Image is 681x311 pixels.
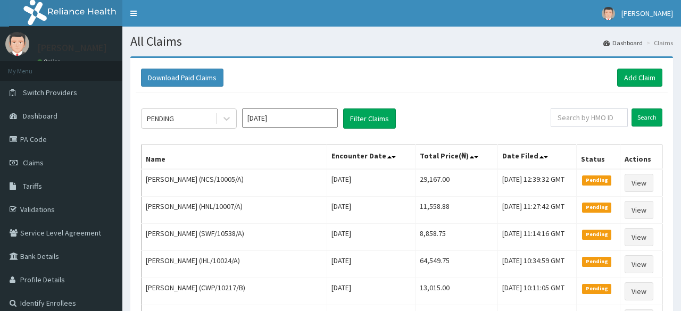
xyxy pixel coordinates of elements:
th: Actions [620,145,662,170]
img: User Image [5,32,29,56]
li: Claims [644,38,673,47]
input: Search by HMO ID [551,108,628,127]
td: [DATE] 11:14:16 GMT [497,224,577,251]
p: [PERSON_NAME] [37,43,107,53]
td: 8,858.75 [416,224,497,251]
a: View [625,201,653,219]
a: Dashboard [603,38,643,47]
input: Select Month and Year [242,108,338,128]
th: Name [142,145,327,170]
span: Pending [582,175,611,185]
span: Switch Providers [23,88,77,97]
a: View [625,228,653,246]
a: View [625,255,653,273]
td: 13,015.00 [416,278,497,305]
td: [PERSON_NAME] (HNL/10007/A) [142,197,327,224]
td: 64,549.75 [416,251,497,278]
a: View [625,282,653,300]
td: 11,558.88 [416,197,497,224]
td: [DATE] [327,169,416,197]
td: [DATE] 12:39:32 GMT [497,169,577,197]
td: [DATE] 11:27:42 GMT [497,197,577,224]
td: [DATE] 10:34:59 GMT [497,251,577,278]
th: Status [577,145,620,170]
td: [DATE] 10:11:05 GMT [497,278,577,305]
a: View [625,174,653,192]
img: User Image [602,7,615,20]
td: [DATE] [327,278,416,305]
span: Pending [582,257,611,266]
h1: All Claims [130,35,673,48]
span: Dashboard [23,111,57,121]
th: Date Filed [497,145,577,170]
div: PENDING [147,113,174,124]
span: Pending [582,203,611,212]
td: [PERSON_NAME] (SWF/10538/A) [142,224,327,251]
span: [PERSON_NAME] [621,9,673,18]
span: Tariffs [23,181,42,191]
span: Claims [23,158,44,167]
span: Pending [582,230,611,239]
td: [PERSON_NAME] (NCS/10005/A) [142,169,327,197]
td: [DATE] [327,251,416,278]
td: [PERSON_NAME] (CWP/10217/B) [142,278,327,305]
button: Filter Claims [343,108,396,129]
a: Online [37,58,63,65]
td: [PERSON_NAME] (IHL/10024/A) [142,251,327,278]
td: 29,167.00 [416,169,497,197]
button: Download Paid Claims [141,69,223,87]
input: Search [632,108,662,127]
th: Encounter Date [327,145,416,170]
a: Add Claim [617,69,662,87]
th: Total Price(₦) [416,145,497,170]
td: [DATE] [327,197,416,224]
span: Pending [582,284,611,293]
td: [DATE] [327,224,416,251]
